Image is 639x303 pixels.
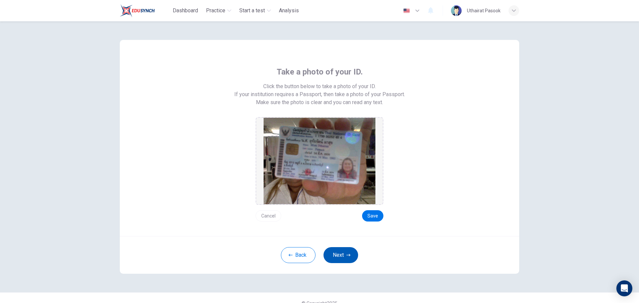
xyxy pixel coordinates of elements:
[616,280,632,296] div: Open Intercom Messenger
[323,247,358,263] button: Next
[451,5,462,16] img: Profile picture
[281,247,316,263] button: Back
[264,118,375,204] img: preview screemshot
[237,5,274,17] button: Start a test
[279,7,299,15] span: Analysis
[206,7,225,15] span: Practice
[170,5,201,17] button: Dashboard
[277,67,363,77] span: Take a photo of your ID.
[234,82,405,98] span: Click the button below to take a photo of your ID. If your institution requires a Passport, then ...
[173,7,198,15] span: Dashboard
[402,8,411,13] img: en
[362,210,383,222] button: Save
[203,5,234,17] button: Practice
[120,4,155,17] img: Train Test logo
[467,7,501,15] div: Uthairat Pasook
[120,4,170,17] a: Train Test logo
[256,98,383,106] span: Make sure the photo is clear and you can read any text.
[256,210,281,222] button: Cancel
[239,7,265,15] span: Start a test
[276,5,302,17] button: Analysis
